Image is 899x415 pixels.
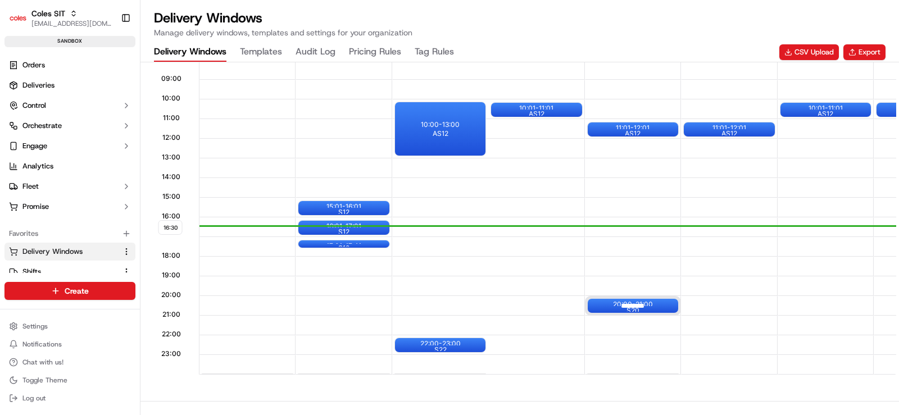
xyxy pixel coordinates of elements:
[158,220,183,235] span: 16:30
[4,137,135,155] button: Engage
[9,267,117,277] a: Shifts
[22,60,45,70] span: Orders
[154,43,226,62] button: Delivery Windows
[4,97,135,115] button: Control
[349,43,401,62] button: Pricing Rules
[22,358,63,367] span: Chat with us!
[22,202,49,212] span: Promise
[4,318,135,334] button: Settings
[51,107,184,118] div: Start new chat
[11,11,34,34] img: Nash
[106,221,180,232] span: API Documentation
[421,120,460,129] p: 10:00 - 13:00
[161,74,181,83] span: 09:00
[162,271,180,280] span: 19:00
[4,198,135,216] button: Promise
[22,161,53,171] span: Analytics
[162,212,180,221] span: 16:00
[154,9,412,27] h1: Delivery Windows
[22,247,83,257] span: Delivery Windows
[4,56,135,74] a: Orders
[11,146,75,155] div: Past conversations
[9,247,117,257] a: Delivery Windows
[162,172,180,181] span: 14:00
[22,376,67,385] span: Toggle Theme
[161,349,181,358] span: 23:00
[4,263,135,281] button: Shifts
[4,390,135,406] button: Log out
[162,153,180,162] span: 13:00
[162,251,180,260] span: 18:00
[99,174,122,183] span: [DATE]
[240,43,282,62] button: Templates
[22,80,55,90] span: Deliveries
[9,9,27,27] img: Coles SIT
[161,290,181,299] span: 20:00
[22,394,46,403] span: Log out
[191,111,205,124] button: Start new chat
[51,118,155,127] div: We're available if you need us!
[163,113,180,122] span: 11:00
[22,221,86,232] span: Knowledge Base
[22,340,62,349] span: Notifications
[22,121,62,131] span: Orchestrate
[4,76,135,94] a: Deliveries
[35,174,91,183] span: [PERSON_NAME]
[22,141,47,151] span: Engage
[174,144,205,157] button: See all
[22,322,48,331] span: Settings
[112,248,136,257] span: Pylon
[24,107,44,127] img: 6896339556228_8d8ce7a9af23287cc65f_72.jpg
[65,285,89,297] span: Create
[31,8,65,19] button: Coles SIT
[296,43,335,62] button: Audit Log
[22,181,39,191] span: Fleet
[4,354,135,370] button: Chat with us!
[22,267,41,277] span: Shifts
[415,43,454,62] button: Tag Rules
[11,107,31,127] img: 1736555255976-a54dd68f-1ca7-489b-9aae-adbdc363a1c4
[22,101,46,111] span: Control
[843,44,886,60] button: Export
[4,243,135,261] button: Delivery Windows
[433,129,448,138] span: AS12
[4,177,135,195] button: Fleet
[4,36,135,47] div: sandbox
[11,222,20,231] div: 📗
[79,248,136,257] a: Powered byPylon
[4,282,135,300] button: Create
[29,72,202,84] input: Got a question? Start typing here...
[4,157,135,175] a: Analytics
[11,163,29,181] img: Wei Ye
[90,216,185,236] a: 💻API Documentation
[779,44,839,60] button: CSV Upload
[93,174,97,183] span: •
[162,133,180,142] span: 12:00
[4,372,135,388] button: Toggle Theme
[162,310,180,319] span: 21:00
[4,336,135,352] button: Notifications
[11,45,205,63] p: Welcome 👋
[31,19,112,28] button: [EMAIL_ADDRESS][DOMAIN_NAME]
[95,222,104,231] div: 💻
[7,216,90,236] a: 📗Knowledge Base
[162,330,181,339] span: 22:00
[4,225,135,243] div: Favorites
[4,4,116,31] button: Coles SITColes SIT[EMAIL_ADDRESS][DOMAIN_NAME]
[4,117,135,135] button: Orchestrate
[162,192,180,201] span: 15:00
[154,27,412,38] p: Manage delivery windows, templates and settings for your organization
[162,94,180,103] span: 10:00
